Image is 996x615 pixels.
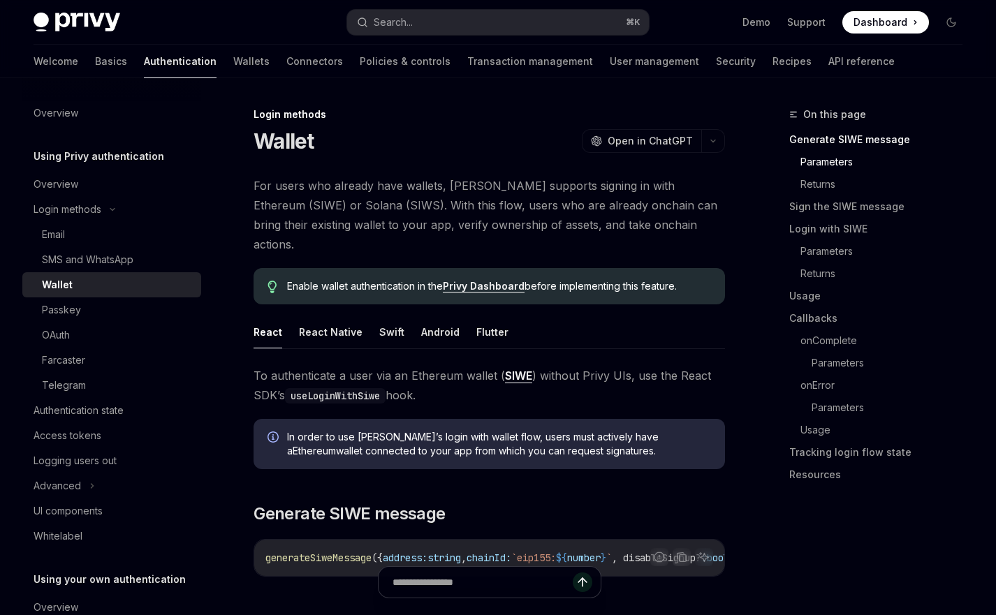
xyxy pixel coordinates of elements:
div: Whitelabel [34,528,82,544]
a: Overview [22,101,201,126]
span: ${ [556,551,567,564]
a: Wallet [22,272,201,297]
a: Callbacks [789,307,974,329]
a: Telegram [22,373,201,398]
button: Ask AI [695,548,713,566]
div: Wallet [42,276,73,293]
span: Enable wallet authentication in the before implementing this feature. [287,279,712,293]
a: Welcome [34,45,78,78]
span: } [601,551,606,564]
a: Security [716,45,756,78]
span: chainId: [467,551,511,564]
span: To authenticate a user via an Ethereum wallet ( ) without Privy UIs, use the React SDK’s hook. [254,366,725,405]
div: Authentication state [34,402,124,419]
a: Parameters [812,352,974,374]
span: For users who already have wallets, [PERSON_NAME] supports signing in with Ethereum (SIWE) or Sol... [254,176,725,254]
a: Generate SIWE message [789,128,974,151]
a: Farcaster [22,348,201,373]
span: ` [606,551,612,564]
a: Parameters [800,240,974,262]
div: SMS and WhatsApp [42,251,133,268]
a: Support [787,15,826,29]
div: Passkey [42,302,81,318]
span: Dashboard [854,15,907,29]
div: Search... [374,14,413,31]
a: Usage [800,419,974,441]
button: Flutter [476,316,508,348]
a: Returns [800,173,974,195]
button: Search...⌘K [347,10,650,35]
div: Telegram [42,377,86,394]
div: Email [42,226,65,243]
a: User management [610,45,699,78]
button: Toggle dark mode [940,11,962,34]
a: Login with SIWE [789,218,974,240]
a: Resources [789,464,974,486]
h1: Wallet [254,128,314,154]
a: Demo [742,15,770,29]
a: onComplete [800,329,974,352]
button: React [254,316,282,348]
a: Transaction management [467,45,593,78]
a: Authentication [144,45,217,78]
span: In order to use [PERSON_NAME]’s login with wallet flow, users must actively have a Ethereum walle... [287,430,711,458]
span: , [461,551,467,564]
a: SIWE [505,369,532,383]
span: Open in ChatGPT [608,134,693,148]
div: Overview [34,105,78,121]
button: Swift [379,316,404,348]
span: On this page [803,106,866,123]
a: API reference [828,45,895,78]
a: Authentication state [22,398,201,423]
span: generateSiweMessage [265,551,372,564]
a: Policies & controls [360,45,451,78]
div: Login methods [34,201,101,218]
div: UI components [34,503,103,519]
div: Logging users out [34,452,117,469]
a: Tracking login flow state [789,441,974,464]
button: Open in ChatGPT [582,129,701,153]
a: Overview [22,172,201,197]
img: dark logo [34,13,120,32]
div: Farcaster [42,352,85,369]
a: UI components [22,498,201,524]
a: Basics [95,45,127,78]
button: Android [421,316,460,348]
a: Logging users out [22,448,201,473]
span: address: [383,551,427,564]
a: Sign the SIWE message [789,195,974,218]
a: Connectors [286,45,343,78]
svg: Tip [268,281,277,293]
div: Login methods [254,108,725,121]
button: Report incorrect code [650,548,668,566]
button: Copy the contents from the code block [673,548,691,566]
a: SMS and WhatsApp [22,247,201,272]
a: Returns [800,262,974,285]
span: Generate SIWE message [254,503,445,525]
button: Send message [573,572,592,592]
span: string [427,551,461,564]
div: Access tokens [34,427,101,444]
a: Parameters [812,397,974,419]
a: Whitelabel [22,524,201,549]
span: `eip155: [511,551,556,564]
div: Overview [34,176,78,193]
h5: Using Privy authentication [34,148,164,165]
code: useLoginWithSiwe [285,388,386,403]
div: Advanced [34,477,81,494]
a: Email [22,222,201,247]
button: React Native [299,316,362,348]
a: Passkey [22,297,201,323]
span: , disableSignup? [612,551,701,564]
svg: Info [268,431,281,445]
a: Access tokens [22,423,201,448]
a: Privy Dashboard [443,280,525,292]
h5: Using your own authentication [34,571,186,588]
a: Parameters [800,151,974,173]
a: Recipes [772,45,812,78]
div: OAuth [42,327,70,343]
a: Wallets [233,45,270,78]
span: ({ [372,551,383,564]
a: onError [800,374,974,397]
a: OAuth [22,323,201,348]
